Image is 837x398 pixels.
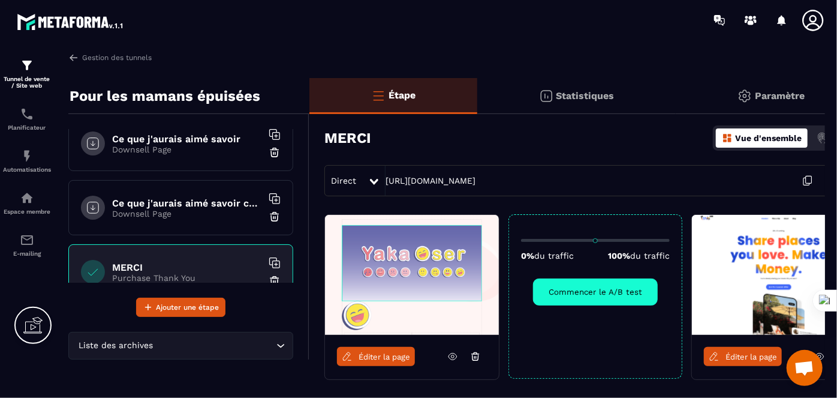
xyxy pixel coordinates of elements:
p: Statistiques [556,90,615,101]
p: Espace membre [3,208,51,215]
img: formation [20,58,34,73]
button: Ajouter une étape [136,298,225,317]
a: Éditer la page [704,347,782,366]
img: automations [20,191,34,205]
p: 100% [608,251,670,261]
a: automationsautomationsEspace membre [3,182,51,224]
p: Vue d'ensemble [735,133,802,143]
h6: Ce que j'aurais aimé savoir copy [112,197,262,209]
a: Ouvrir le chat [787,350,823,386]
p: E-mailing [3,250,51,257]
img: bars-o.4a397970.svg [371,88,386,103]
span: Ajouter une étape [156,301,219,313]
p: Automatisations [3,166,51,173]
img: stats.20deebd0.svg [539,89,553,103]
img: actions.d6e523a2.png [817,133,827,143]
a: formationformationTunnel de vente / Site web [3,49,51,98]
img: automations [20,149,34,163]
img: setting-gr.5f69749f.svg [737,89,752,103]
span: Direct [331,176,356,185]
img: logo [17,11,125,32]
a: emailemailE-mailing [3,224,51,266]
div: Search for option [68,332,293,360]
img: dashboard-orange.40269519.svg [722,133,733,143]
p: Downsell Page [112,145,262,154]
p: Tunnel de vente / Site web [3,76,51,89]
a: schedulerschedulerPlanificateur [3,98,51,140]
img: arrow [68,52,79,63]
span: Éditer la page [359,352,410,361]
h3: MERCI [324,130,371,146]
span: du traffic [534,251,574,261]
a: [URL][DOMAIN_NAME] [386,176,475,185]
p: Paramètre [755,90,805,101]
p: Downsell Page [112,209,262,219]
p: Planificateur [3,124,51,131]
a: automationsautomationsAutomatisations [3,140,51,182]
button: Commencer le A/B test [533,279,658,306]
p: 0% [521,251,574,261]
img: trash [269,275,281,287]
img: trash [269,211,281,223]
p: Purchase Thank You [112,273,262,283]
h6: MERCI [112,262,262,273]
a: Éditer la page [337,347,415,366]
img: email [20,233,34,247]
a: Gestion des tunnels [68,52,152,63]
span: Liste des archives [76,339,156,352]
span: Éditer la page [725,352,777,361]
h6: Ce que j'aurais aimé savoir [112,133,262,145]
p: Étape [389,89,416,101]
span: du traffic [630,251,670,261]
img: trash [269,146,281,158]
img: scheduler [20,107,34,121]
img: image [325,215,499,335]
p: Pour les mamans épuisées [70,84,260,108]
input: Search for option [156,339,273,352]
